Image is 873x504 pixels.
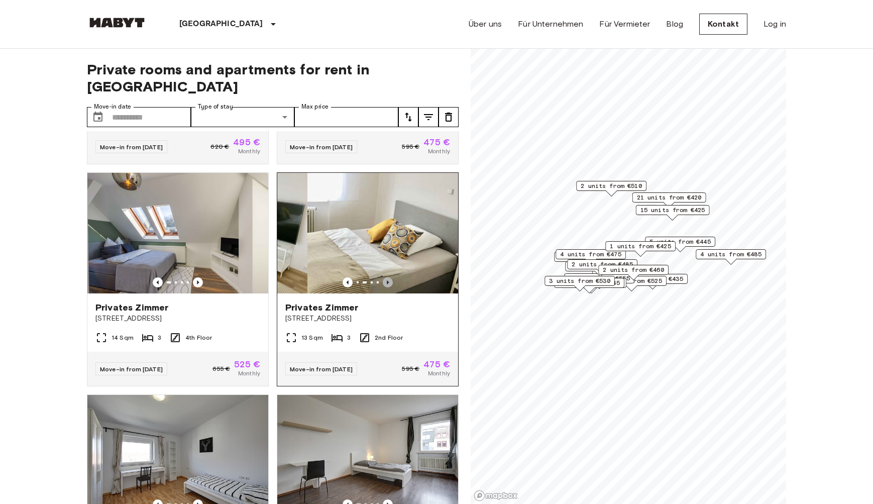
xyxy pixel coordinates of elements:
[238,369,260,378] span: Monthly
[549,276,610,285] span: 3 units from €530
[666,18,683,30] a: Blog
[285,314,450,324] span: [STREET_ADDRESS]
[238,147,260,156] span: Monthly
[423,360,450,369] span: 475 €
[565,261,635,277] div: Map marker
[601,276,662,285] span: 2 units from €525
[185,333,212,342] span: 4th Floor
[290,143,353,151] span: Move-in from [DATE]
[636,205,710,221] div: Map marker
[581,181,642,190] span: 2 units from €510
[87,18,147,28] img: Habyt
[210,142,229,151] span: 620 €
[423,138,450,147] span: 475 €
[576,181,646,196] div: Map marker
[347,333,351,342] span: 3
[763,18,786,30] a: Log in
[428,147,450,156] span: Monthly
[632,192,706,208] div: Map marker
[301,103,329,111] label: Max price
[605,241,676,257] div: Map marker
[418,107,439,127] button: tune
[198,103,233,111] label: Type of stay
[640,206,705,215] span: 15 units from €425
[95,314,260,324] span: [STREET_ADDRESS]
[153,277,163,287] button: Previous image
[234,360,260,369] span: 525 €
[622,274,683,283] span: 5 units from €435
[554,252,624,267] div: Map marker
[158,333,161,342] span: 3
[100,365,163,373] span: Move-in from [DATE]
[343,277,353,287] button: Previous image
[179,18,263,30] p: [GEOGRAPHIC_DATA]
[518,18,583,30] a: Für Unternehmen
[567,259,637,275] div: Map marker
[599,18,650,30] a: Für Vermieter
[375,333,403,342] span: 2nd Floor
[307,173,488,293] img: Marketing picture of unit DE-09-018-003-02HF
[699,14,747,35] a: Kontakt
[95,301,168,314] span: Privates Zimmer
[610,242,671,251] span: 1 units from €425
[285,301,358,314] span: Privates Zimmer
[301,333,323,342] span: 13 Sqm
[564,273,634,289] div: Map marker
[696,249,766,265] div: Map marker
[100,143,163,151] span: Move-in from [DATE]
[637,193,702,202] span: 21 units from €420
[290,365,353,373] span: Move-in from [DATE]
[544,276,615,291] div: Map marker
[212,364,230,373] span: 655 €
[598,265,669,280] div: Map marker
[402,364,419,373] span: 595 €
[277,172,459,386] a: Marketing picture of unit DE-09-018-003-02HFMarketing picture of unit DE-09-018-003-02HFPrevious ...
[383,277,393,287] button: Previous image
[700,250,761,259] span: 4 units from €485
[474,490,518,501] a: Mapbox logo
[560,250,621,259] span: 4 units from €475
[402,142,419,151] span: 595 €
[87,61,459,95] span: Private rooms and apartments for rent in [GEOGRAPHIC_DATA]
[398,107,418,127] button: tune
[94,103,131,111] label: Move-in date
[649,237,711,246] span: 5 units from €445
[428,369,450,378] span: Monthly
[87,172,269,386] a: Marketing picture of unit DE-09-004-001-03HFPrevious imagePrevious imagePrivates Zimmer[STREET_AD...
[112,333,134,342] span: 14 Sqm
[193,277,203,287] button: Previous image
[87,173,268,293] img: Marketing picture of unit DE-09-004-001-03HF
[439,107,459,127] button: tune
[603,265,664,274] span: 2 units from €460
[233,138,260,147] span: 495 €
[645,237,715,252] div: Map marker
[88,107,108,127] button: Choose date
[469,18,502,30] a: Über uns
[559,278,620,287] span: 1 units from €445
[572,260,633,269] span: 2 units from €485
[556,249,626,265] div: Map marker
